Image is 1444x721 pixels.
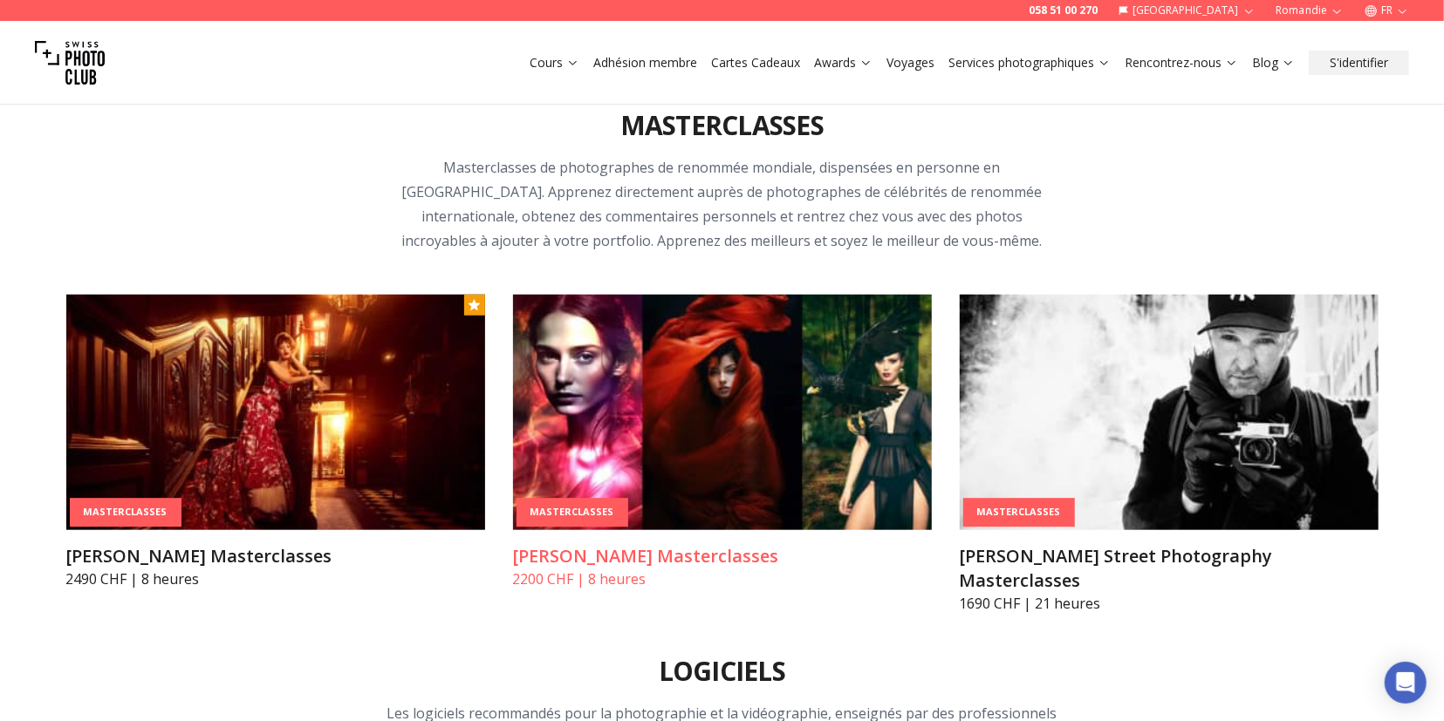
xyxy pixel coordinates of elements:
a: Voyages [886,54,934,71]
img: Lindsay Adler Masterclasses [66,295,485,530]
p: 2200 CHF | 8 heures [513,568,932,589]
a: Rencontrez-nous [1125,54,1238,71]
button: S'identifier [1309,51,1409,75]
h3: [PERSON_NAME] Masterclasses [513,544,932,568]
a: Lindsay Adler MasterclassesMasterClasses[PERSON_NAME] Masterclasses2490 CHF | 8 heures [66,295,485,589]
a: Services photographiques [948,54,1111,71]
button: Services photographiques [941,51,1118,75]
button: Rencontrez-nous [1118,51,1245,75]
a: Adhésion membre [593,54,697,71]
img: Swiss photo club [35,28,105,98]
a: Phil Penman Street Photography MasterclassesMasterClasses[PERSON_NAME] Street Photography Masterc... [960,295,1379,614]
div: MasterClasses [517,499,628,527]
img: Phil Penman Street Photography Masterclasses [960,295,1379,530]
a: Blog [1252,54,1295,71]
button: Cours [523,51,586,75]
button: Blog [1245,51,1302,75]
a: Marco Benedetti MasterclassesMasterClasses[PERSON_NAME] Masterclasses2200 CHF | 8 heures [513,295,932,589]
div: Open Intercom Messenger [1385,662,1427,704]
button: Voyages [879,51,941,75]
h3: [PERSON_NAME] Masterclasses [66,544,485,568]
h3: [PERSON_NAME] Street Photography Masterclasses [960,544,1379,593]
a: 058 51 00 270 [1029,3,1098,17]
img: Marco Benedetti Masterclasses [513,295,932,530]
h2: Masterclasses [620,110,824,141]
h2: Logiciels [659,656,785,687]
a: Cours [530,54,579,71]
div: MasterClasses [963,499,1075,527]
a: Awards [814,54,873,71]
p: 2490 CHF | 8 heures [66,568,485,589]
div: MasterClasses [70,499,181,527]
p: 1690 CHF | 21 heures [960,593,1379,614]
span: Masterclasses de photographes de renommée mondiale, dispensées en personne en [GEOGRAPHIC_DATA]. ... [402,158,1043,250]
button: Awards [807,51,879,75]
button: Cartes Cadeaux [704,51,807,75]
button: Adhésion membre [586,51,704,75]
a: Cartes Cadeaux [711,54,800,71]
